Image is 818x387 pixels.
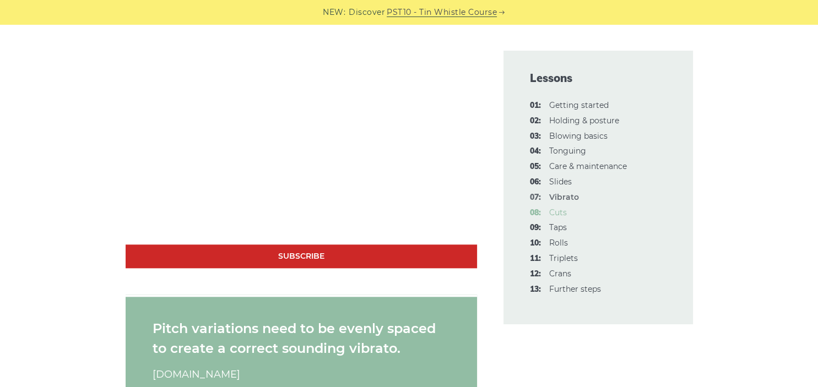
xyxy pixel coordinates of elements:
[549,238,568,248] a: 10:Rolls
[387,6,497,19] a: PST10 - Tin Whistle Course
[549,222,567,232] a: 09:Taps
[530,283,541,296] span: 13:
[549,161,627,171] a: 05:Care & maintenance
[530,237,541,250] span: 10:
[549,269,571,279] a: 12:Crans
[549,192,579,202] strong: Vibrato
[530,252,541,265] span: 11:
[153,367,450,382] cite: [DOMAIN_NAME]
[126,244,477,268] a: Subscribe
[323,6,345,19] span: NEW:
[549,100,609,110] a: 01:Getting started
[549,116,619,126] a: 02:Holding & posture
[549,208,567,217] a: 08:Cuts
[530,206,541,220] span: 08:
[530,221,541,235] span: 09:
[549,146,586,156] a: 04:Tonguing
[530,130,541,143] span: 03:
[530,268,541,281] span: 12:
[549,284,601,294] a: 13:Further steps
[530,176,541,189] span: 06:
[530,99,541,112] span: 01:
[530,145,541,158] span: 04:
[549,253,578,263] a: 11:Triplets
[530,191,541,204] span: 07:
[549,177,572,187] a: 06:Slides
[530,160,541,173] span: 05:
[549,131,608,141] a: 03:Blowing basics
[349,6,385,19] span: Discover
[126,47,477,244] iframe: Vibrato Technique - Irish Tin Whistle Tutorial
[530,115,541,128] span: 02:
[530,70,667,86] span: Lessons
[153,319,450,358] p: Pitch variations need to be evenly spaced to create a correct sounding vibrato.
